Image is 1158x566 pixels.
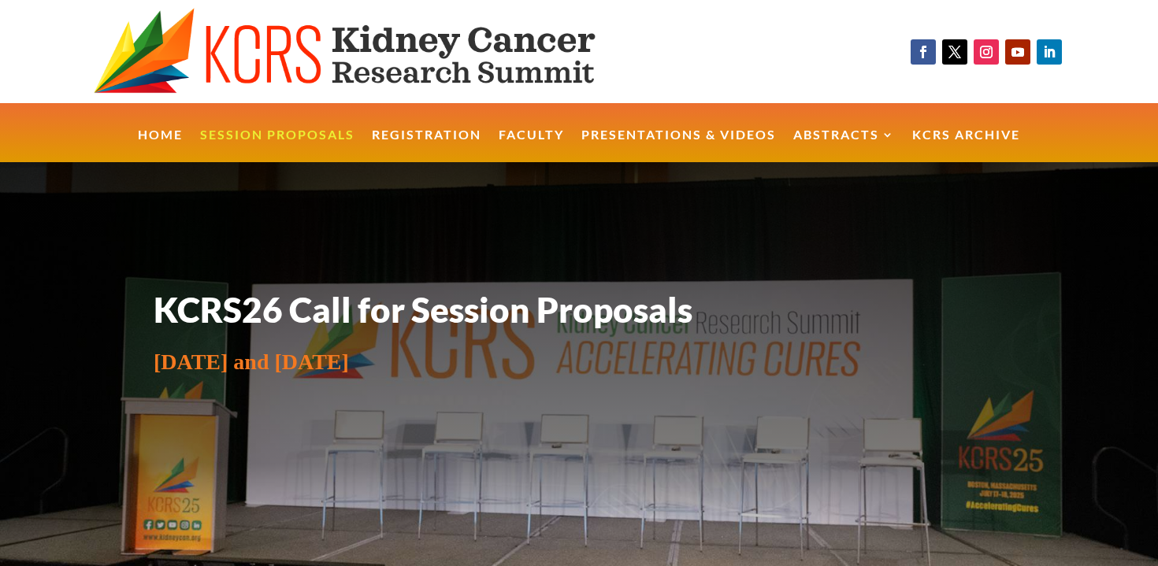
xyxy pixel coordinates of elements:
a: Home [138,129,183,163]
a: Follow on LinkedIn [1037,39,1062,65]
p: [DATE] and [DATE] [154,340,1004,384]
a: Abstracts [793,129,895,163]
a: Follow on Facebook [911,39,936,65]
a: Registration [372,129,481,163]
a: Follow on X [942,39,967,65]
a: KCRS Archive [912,129,1020,163]
h1: KCRS26 Call for Session Proposals [154,287,1004,340]
a: Presentations & Videos [581,129,776,163]
a: Faculty [499,129,564,163]
a: Session Proposals [200,129,354,163]
img: KCRS generic logo wide [94,8,657,95]
a: Follow on Youtube [1005,39,1030,65]
a: Follow on Instagram [974,39,999,65]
